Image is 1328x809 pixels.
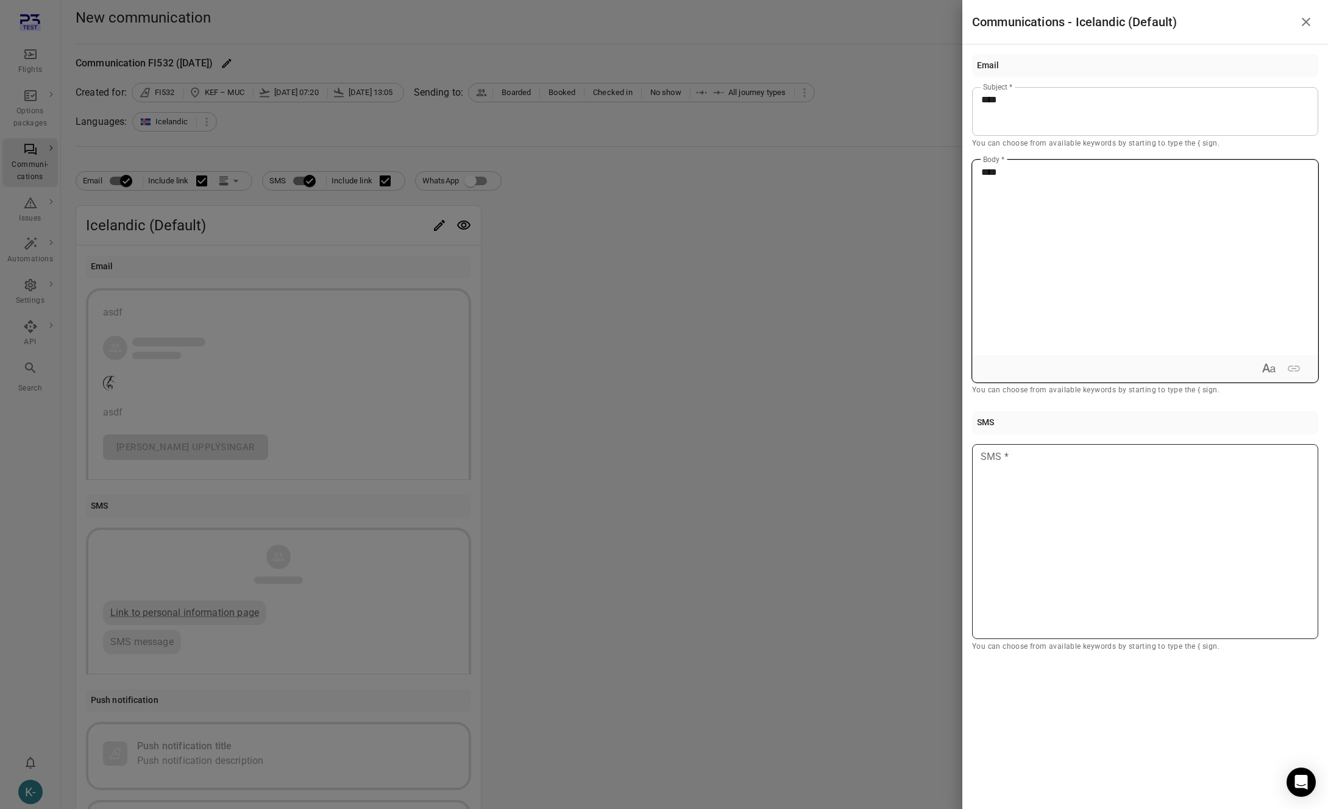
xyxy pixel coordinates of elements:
div: Email [977,59,1000,72]
div: SMS [977,416,994,429]
p: You can choose from available keywords by starting to type the { sign. [972,641,1318,653]
p: You can choose from available keywords by starting to type the { sign. [972,384,1318,397]
h1: Communications - Icelandic (Default) [972,12,1177,32]
p: You can choose from available keywords by starting to type the { sign. [972,138,1318,150]
div: Open Intercom Messenger [1287,768,1316,797]
div: Rich text formatting [1255,355,1308,383]
button: Expand text format [1257,357,1280,380]
button: Close drawer [1294,10,1318,34]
